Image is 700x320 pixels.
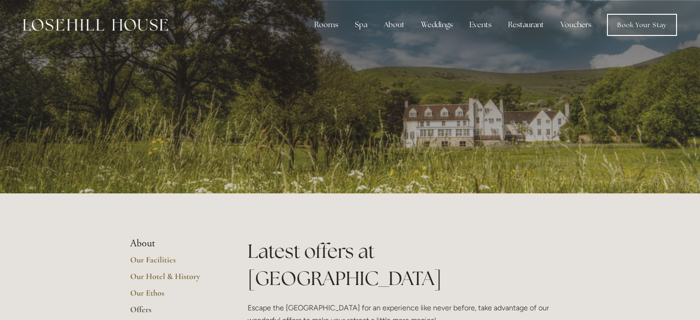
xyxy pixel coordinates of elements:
a: Book Your Stay [607,14,677,36]
a: Our Ethos [130,288,218,304]
h1: Latest offers at [GEOGRAPHIC_DATA] [248,238,570,292]
div: About [376,16,412,34]
div: Events [462,16,499,34]
li: About [130,238,218,250]
div: Restaurant [501,16,551,34]
img: Losehill House [23,19,168,31]
a: Our Hotel & History [130,271,218,288]
div: Spa [347,16,375,34]
a: Vouchers [553,16,599,34]
div: Weddings [414,16,460,34]
a: Our Facilities [130,255,218,271]
div: Rooms [307,16,346,34]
